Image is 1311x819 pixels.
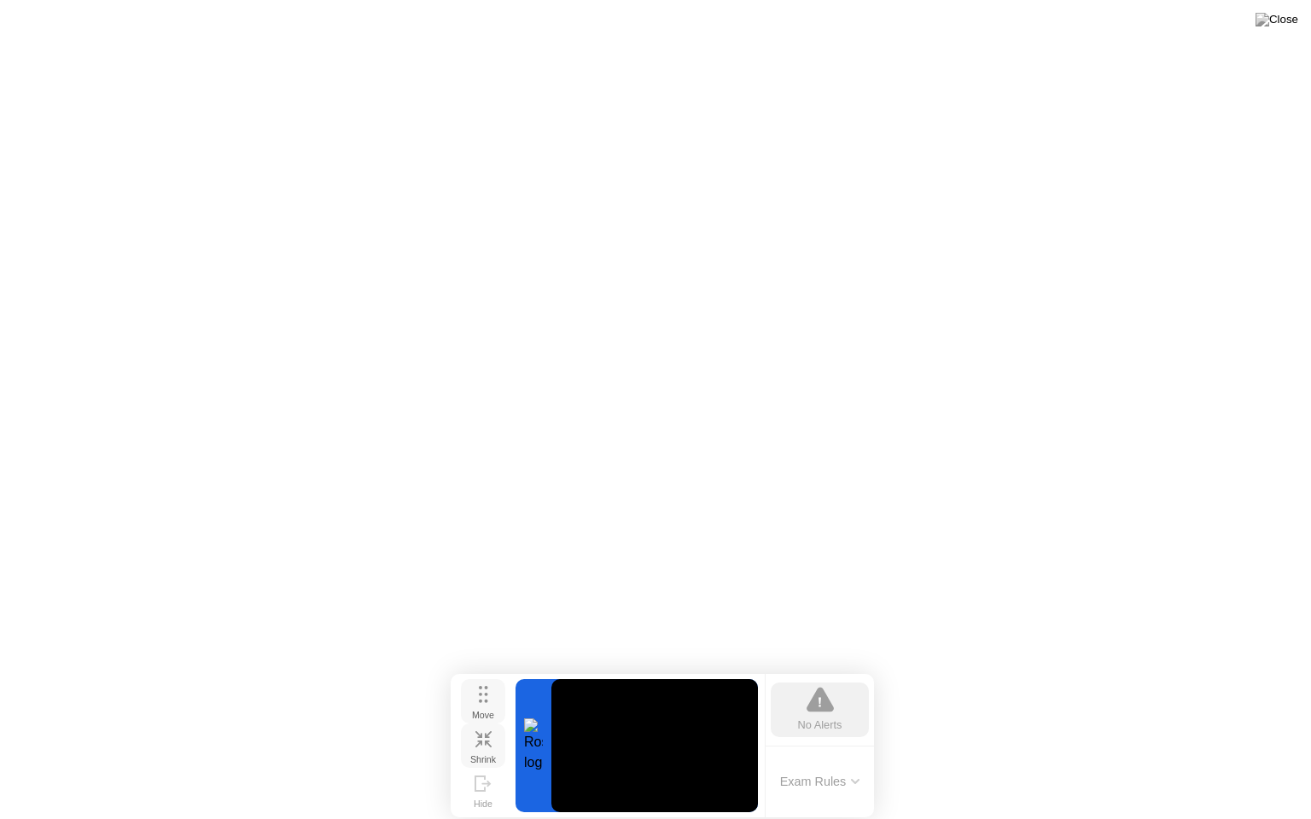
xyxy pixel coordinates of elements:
[461,723,505,768] button: Shrink
[775,774,865,789] button: Exam Rules
[461,679,505,723] button: Move
[474,799,492,809] div: Hide
[472,710,494,720] div: Move
[798,717,842,733] div: No Alerts
[1256,13,1298,26] img: Close
[461,768,505,812] button: Hide
[470,754,496,764] div: Shrink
